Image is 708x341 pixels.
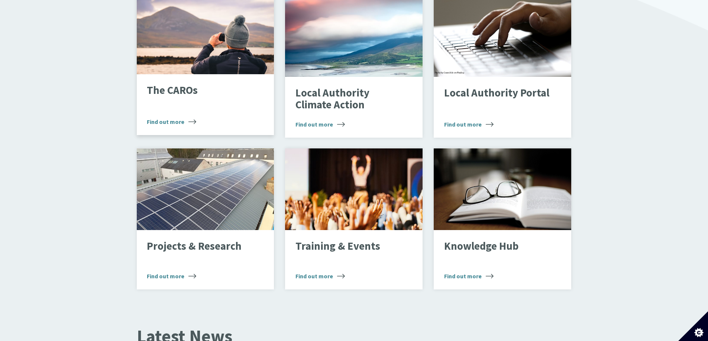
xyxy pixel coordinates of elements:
p: Knowledge Hub [444,240,550,252]
span: Find out more [147,272,196,281]
button: Set cookie preferences [678,311,708,341]
p: The CAROs [147,85,252,96]
p: Local Authority Climate Action [295,87,401,111]
p: Projects & Research [147,240,252,252]
a: Training & Events Find out more [285,148,423,289]
span: Find out more [444,120,494,129]
span: Find out more [295,272,345,281]
span: Find out more [444,272,494,281]
span: Find out more [295,120,345,129]
p: Local Authority Portal [444,87,550,99]
a: Knowledge Hub Find out more [434,148,571,289]
a: Projects & Research Find out more [137,148,274,289]
p: Training & Events [295,240,401,252]
span: Find out more [147,117,196,126]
